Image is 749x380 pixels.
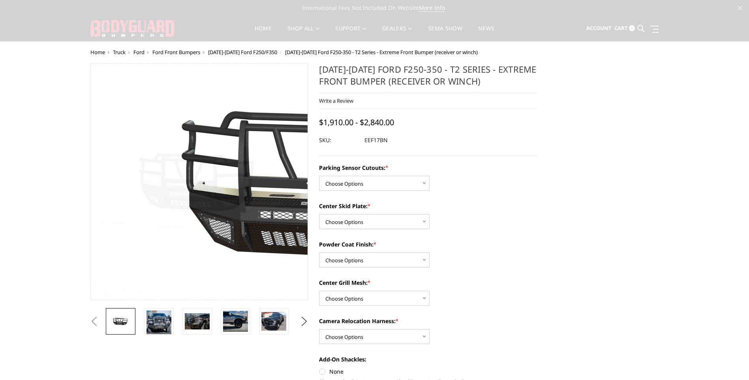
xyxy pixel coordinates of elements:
label: Add-On Shackles: [319,355,537,363]
img: 2017-2022 Ford F250-350 - T2 Series - Extreme Front Bumper (receiver or winch) [223,311,248,332]
a: Ford [133,49,145,56]
a: Home [90,49,105,56]
label: Powder Coat Finish: [319,240,537,248]
h1: [DATE]-[DATE] Ford F250-350 - T2 Series - Extreme Front Bumper (receiver or winch) [319,63,537,93]
button: Next [298,316,310,327]
a: Account [586,18,612,39]
label: Center Grill Mesh: [319,278,537,287]
label: None [319,367,537,376]
dt: SKU: [319,133,359,147]
a: shop all [287,26,319,41]
label: Parking Sensor Cutouts: [319,164,537,172]
a: Dealers [382,26,412,41]
button: Previous [88,316,100,327]
a: Write a Review [319,97,353,104]
a: Support [335,26,366,41]
span: [DATE]-[DATE] Ford F250-350 - T2 Series - Extreme Front Bumper (receiver or winch) [285,49,478,56]
a: 2017-2022 Ford F250-350 - T2 Series - Extreme Front Bumper (receiver or winch) [90,63,308,300]
img: BODYGUARD BUMPERS [90,20,175,37]
a: SEMA Show [428,26,462,41]
img: 2017-2022 Ford F250-350 - T2 Series - Extreme Front Bumper (receiver or winch) [146,310,171,334]
a: Truck [113,49,126,56]
img: 2017-2022 Ford F250-350 - T2 Series - Extreme Front Bumper (receiver or winch) [185,313,210,329]
img: 2017-2022 Ford F250-350 - T2 Series - Extreme Front Bumper (receiver or winch) [261,312,286,331]
a: Ford Front Bumpers [152,49,200,56]
a: Cart 0 [614,18,635,39]
span: 0 [629,25,635,31]
a: News [478,26,494,41]
span: $1,910.00 - $2,840.00 [319,117,394,128]
label: Camera Relocation Harness: [319,317,537,325]
label: Center Skid Plate: [319,202,537,210]
span: Cart [614,24,628,32]
a: [DATE]-[DATE] Ford F250/F350 [208,49,277,56]
dd: EEF17BN [364,133,388,147]
span: Account [586,24,612,32]
a: More Info [419,4,445,12]
a: Home [255,26,272,41]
